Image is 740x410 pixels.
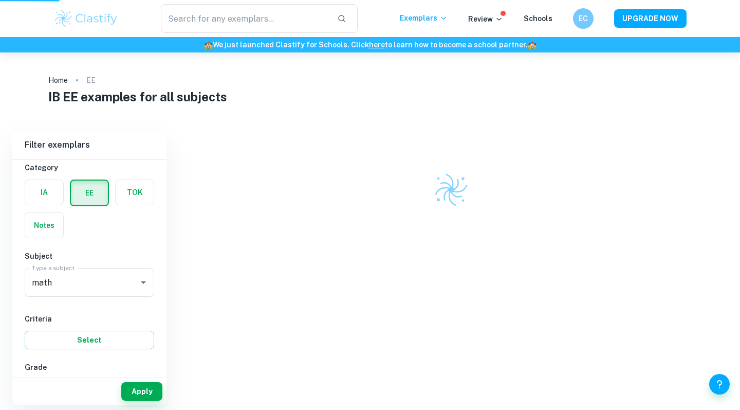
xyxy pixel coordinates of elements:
[121,382,162,401] button: Apply
[528,41,536,49] span: 🏫
[25,331,154,349] button: Select
[32,263,75,272] label: Type a subject
[12,131,166,159] h6: Filter exemplars
[400,12,448,24] p: Exemplars
[468,13,503,25] p: Review
[433,172,469,208] img: Clastify logo
[524,14,552,23] a: Schools
[161,4,329,33] input: Search for any exemplars...
[136,275,151,290] button: Open
[25,180,63,205] button: IA
[116,180,154,205] button: TOK
[573,8,594,29] button: EC
[25,162,154,173] h6: Category
[614,9,687,28] button: UPGRADE NOW
[578,13,589,24] h6: EC
[204,41,213,49] span: 🏫
[86,75,96,86] p: EE
[25,251,154,262] h6: Subject
[2,39,738,50] h6: We just launched Clastify for Schools. Click to learn how to become a school partner.
[25,362,154,373] h6: Grade
[48,87,692,106] h1: IB EE examples for all subjects
[25,313,154,325] h6: Criteria
[53,8,119,29] img: Clastify logo
[709,374,730,395] button: Help and Feedback
[48,73,68,87] a: Home
[369,41,385,49] a: here
[25,213,63,238] button: Notes
[71,181,108,205] button: EE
